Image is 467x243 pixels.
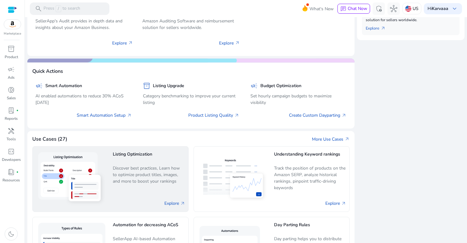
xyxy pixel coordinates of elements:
[5,116,18,121] p: Reports
[250,93,347,106] p: Set hourly campaign budgets to maximize visibility
[77,112,132,119] a: Smart Automation Setup
[112,40,133,46] p: Explore
[35,82,43,90] span: campaign
[32,136,67,142] h4: Use Cases (27)
[325,200,346,207] a: Explore
[340,6,346,12] span: chat
[8,75,15,80] p: Ads
[7,127,15,135] span: handyman
[45,83,82,89] h5: Smart Automation
[341,113,346,118] span: arrow_outward
[153,83,184,89] h5: Listing Upgrade
[2,157,21,162] p: Developers
[7,86,15,94] span: donut_small
[7,230,15,238] span: dark_mode
[309,3,334,14] span: What's New
[164,200,185,207] a: Explore
[142,18,240,31] p: Amazon Auditing Software and reimbursement solution for sellers worldwide.
[113,152,185,163] h5: Listing Optimization
[250,82,258,90] span: campaign
[219,40,240,46] p: Explore
[16,109,19,112] span: fiber_manual_record
[127,113,132,118] span: arrow_outward
[312,136,350,143] a: More Use Casesarrow_outward
[188,112,239,119] a: Product Listing Quality
[366,23,391,31] a: Explorearrow_outward
[387,2,400,15] button: hub
[341,201,346,206] span: arrow_outward
[36,150,108,208] img: Listing Optimization
[432,6,448,12] b: Karvaaa
[35,93,132,106] p: AI enabled automations to reduce 30% ACoS [DATE]
[128,40,133,45] span: arrow_outward
[260,83,301,89] h5: Budget Optimization
[413,3,419,14] p: US
[7,66,15,73] span: campaign
[373,2,385,15] button: admin_panel_settings
[274,165,346,191] p: Track the position of products on the Amazon SERP, analyze historical rankings, pinpoint traffic-...
[375,5,382,12] span: admin_panel_settings
[348,6,367,12] span: Chat Now
[7,95,16,101] p: Sales
[274,222,346,233] h5: Day Parting Rules
[5,54,18,60] p: Product
[56,5,61,12] span: /
[143,82,150,90] span: inventory_2
[234,113,239,118] span: arrow_outward
[7,148,15,155] span: code_blocks
[16,171,19,173] span: fiber_manual_record
[113,165,185,191] p: Discover best practices, Learn how to optimize product titles, images, and more to boost your ran...
[43,5,80,12] p: Press to search
[7,136,16,142] p: Tools
[4,31,21,36] p: Marketplace
[235,40,240,45] span: arrow_outward
[428,7,448,11] p: Hi
[405,6,411,12] img: us.svg
[345,137,350,142] span: arrow_outward
[7,107,15,114] span: lab_profile
[2,177,20,183] p: Resources
[7,45,15,53] span: inventory_2
[381,26,386,31] span: arrow_outward
[32,68,63,74] h4: Quick Actions
[451,5,458,12] span: keyboard_arrow_down
[289,112,346,119] a: Create Custom Dayparting
[7,168,15,176] span: book_4
[337,4,370,14] button: chatChat Now
[113,222,185,233] h5: Automation for decreasing ACoS
[4,20,21,29] img: amazon.svg
[180,201,185,206] span: arrow_outward
[197,154,269,204] img: Understanding Keyword rankings
[143,93,239,106] p: Category benchmarking to improve your current listing
[35,5,42,12] span: search
[274,152,346,163] h5: Understanding Keyword rankings
[35,18,133,31] p: SellerApp's Audit provides in depth data and insights about your Amazon Business.
[390,5,397,12] span: hub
